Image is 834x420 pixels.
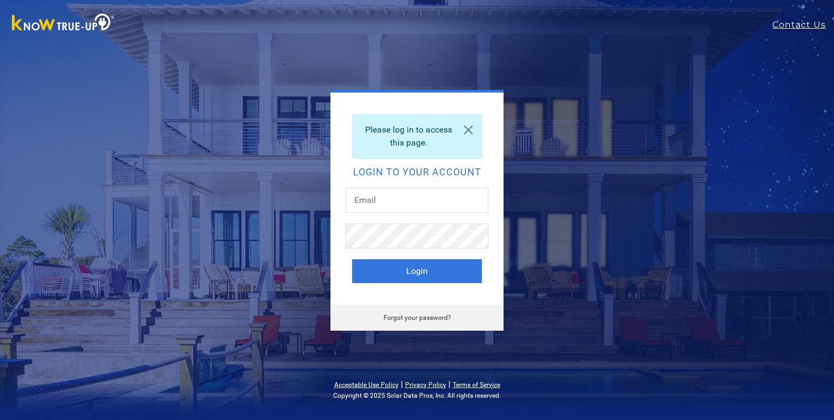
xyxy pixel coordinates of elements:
[455,115,481,145] a: Close
[401,379,403,389] span: |
[453,381,500,389] a: Terms of Service
[352,259,482,283] button: Login
[448,379,451,389] span: |
[772,18,834,31] a: Contact Us
[6,11,120,36] img: Know True-Up
[346,188,488,213] input: Email
[405,381,446,389] a: Privacy Policy
[383,314,451,321] a: Forgot your password?
[352,114,482,159] div: Please log in to access this page.
[334,381,399,389] a: Acceptable Use Policy
[352,167,482,177] h2: Login to your account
